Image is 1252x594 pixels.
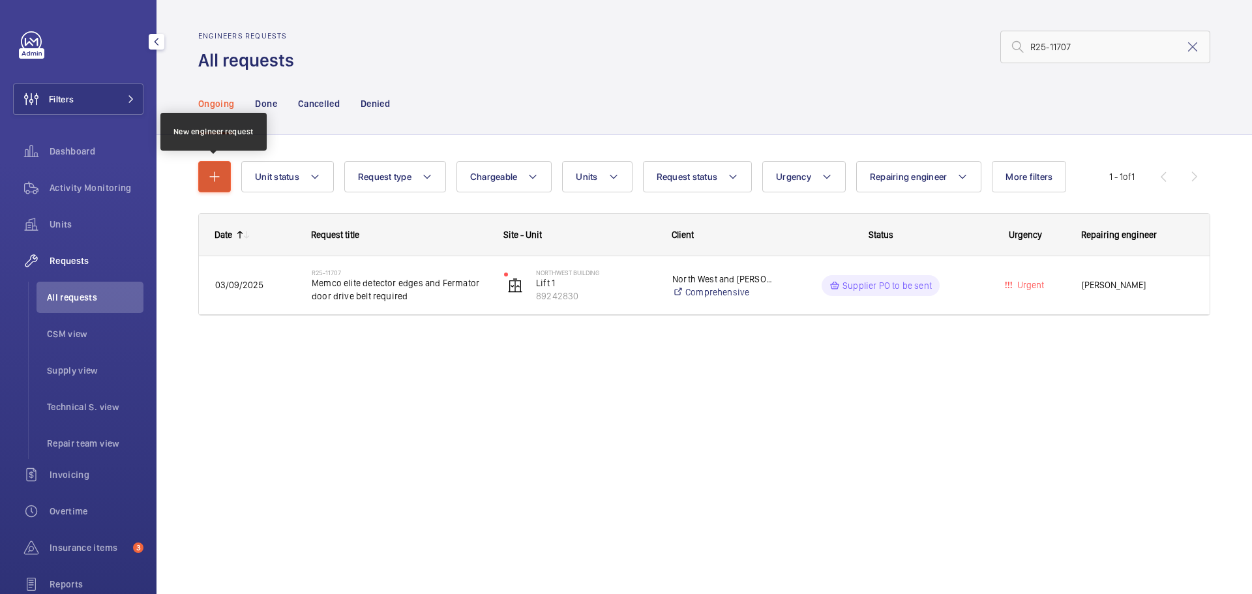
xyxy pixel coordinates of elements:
p: northwest building [536,269,655,276]
span: Technical S. view [47,400,143,413]
button: Request type [344,161,446,192]
button: Filters [13,83,143,115]
a: Comprehensive [672,286,776,299]
span: Insurance items [50,541,128,554]
h2: Engineers requests [198,31,302,40]
span: More filters [1006,171,1052,182]
span: Urgent [1015,280,1044,290]
span: Repairing engineer [870,171,947,182]
span: Request status [657,171,718,182]
span: Filters [49,93,74,106]
div: Date [215,230,232,240]
input: Search by request number or quote number [1000,31,1210,63]
span: Status [869,230,893,240]
span: of [1123,171,1131,182]
span: Invoicing [50,468,143,481]
p: Ongoing [198,97,234,110]
span: Request title [311,230,359,240]
span: Urgency [1009,230,1042,240]
h2: R25-11707 [312,269,487,276]
span: Urgency [776,171,811,182]
span: CSM view [47,327,143,340]
span: Request type [358,171,411,182]
span: Site - Unit [503,230,542,240]
span: Overtime [50,505,143,518]
span: 3 [133,542,143,553]
div: New engineer request [173,126,254,138]
span: 1 - 1 1 [1109,172,1135,181]
p: Cancelled [298,97,340,110]
p: 89242830 [536,290,655,303]
span: Repairing engineer [1081,230,1157,240]
span: Client [672,230,694,240]
button: Urgency [762,161,846,192]
p: Supplier PO to be sent [842,279,932,292]
span: Repair team view [47,437,143,450]
span: Memco elite detector edges and Fermator door drive belt required [312,276,487,303]
button: Unit status [241,161,334,192]
p: Denied [361,97,390,110]
img: elevator.svg [507,278,523,293]
span: Activity Monitoring [50,181,143,194]
span: Units [50,218,143,231]
span: Supply view [47,364,143,377]
span: Reports [50,578,143,591]
span: 03/09/2025 [215,280,263,290]
p: Done [255,97,276,110]
p: Lift 1 [536,276,655,290]
h1: All requests [198,48,302,72]
button: More filters [992,161,1066,192]
button: Units [562,161,632,192]
span: Chargeable [470,171,518,182]
span: Requests [50,254,143,267]
span: Units [576,171,597,182]
span: [PERSON_NAME] [1082,278,1193,293]
span: Unit status [255,171,299,182]
p: North West and [PERSON_NAME] RTM Company Ltd [672,273,776,286]
button: Repairing engineer [856,161,982,192]
span: All requests [47,291,143,304]
span: Dashboard [50,145,143,158]
button: Chargeable [456,161,552,192]
button: Request status [643,161,753,192]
